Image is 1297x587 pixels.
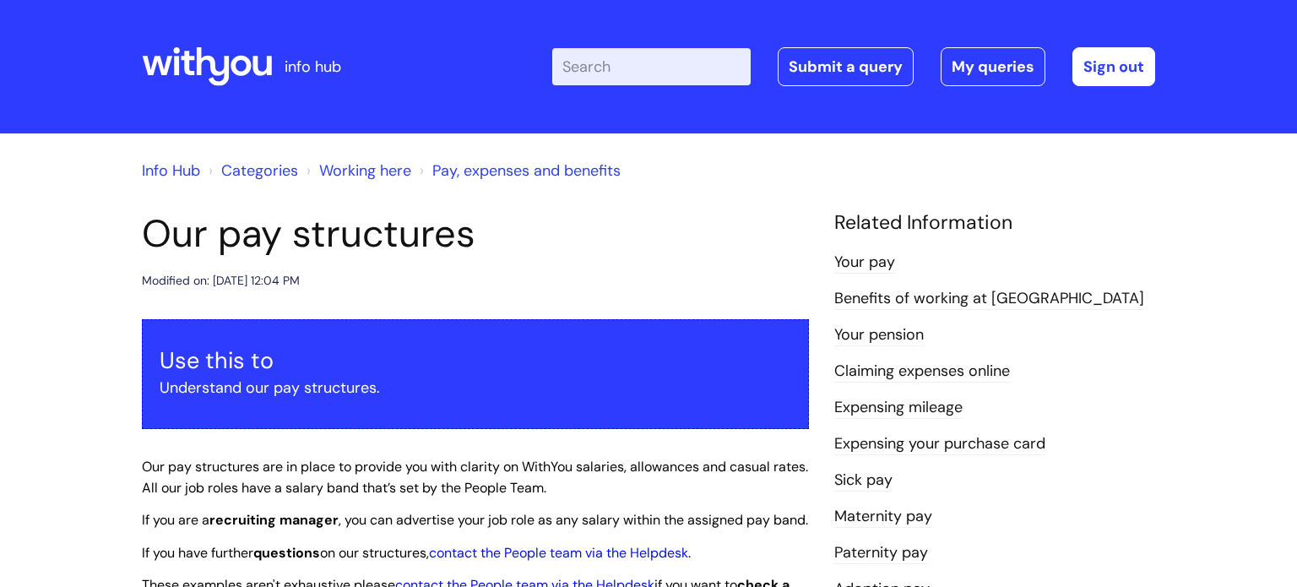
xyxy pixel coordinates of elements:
[204,157,298,184] li: Solution home
[834,470,893,492] a: Sick pay
[834,211,1155,235] h4: Related Information
[552,48,751,85] input: Search
[834,361,1010,383] a: Claiming expenses online
[160,347,791,374] h3: Use this to
[142,211,809,257] h1: Our pay structures
[834,433,1045,455] a: Expensing your purchase card
[142,160,200,181] a: Info Hub
[834,252,895,274] a: Your pay
[142,511,808,529] span: If you are a , you can advertise your job role as any salary within the assigned pay band.
[834,506,932,528] a: Maternity pay
[834,288,1144,310] a: Benefits of working at [GEOGRAPHIC_DATA]
[142,270,300,291] div: Modified on: [DATE] 12:04 PM
[302,157,411,184] li: Working here
[552,47,1155,86] div: | -
[941,47,1045,86] a: My queries
[429,544,688,562] a: contact the People team via the Helpdesk
[834,397,963,419] a: Expensing mileage
[1072,47,1155,86] a: Sign out
[142,458,808,497] span: Our pay structures are in place to provide you with clarity on WithYou salaries, allowances and c...
[142,544,691,562] span: If you have further on our structures, .
[415,157,621,184] li: Pay, expenses and benefits
[319,160,411,181] a: Working here
[285,53,341,80] p: info hub
[778,47,914,86] a: Submit a query
[253,544,320,562] strong: questions
[209,511,339,529] strong: recruiting manager
[432,160,621,181] a: Pay, expenses and benefits
[221,160,298,181] a: Categories
[834,542,928,564] a: Paternity pay
[834,324,924,346] a: Your pension
[160,374,791,401] p: Understand our pay structures.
